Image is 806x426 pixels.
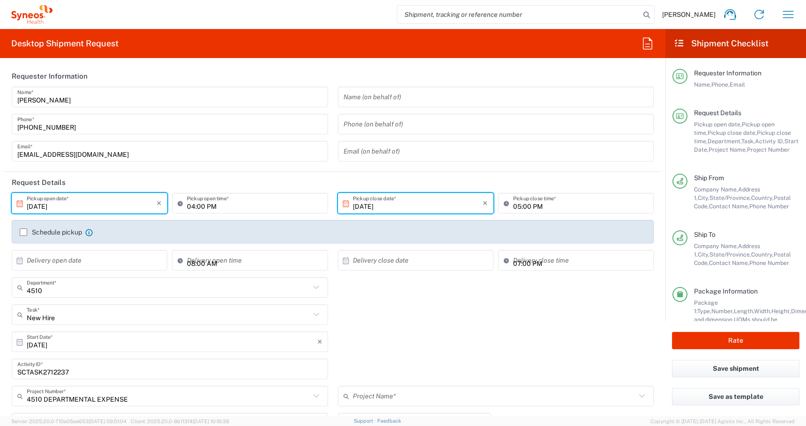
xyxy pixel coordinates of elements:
[377,418,401,424] a: Feedback
[751,194,774,201] span: Country,
[694,287,758,295] span: Package Information
[694,242,738,250] span: Company Name,
[672,388,799,405] button: Save as template
[20,228,82,236] label: Schedule pickup
[730,81,745,88] span: Email
[747,146,790,153] span: Project Number
[672,332,799,349] button: Rate
[694,174,724,182] span: Ship From
[771,308,791,315] span: Height,
[697,308,711,315] span: Type,
[734,308,754,315] span: Length,
[483,196,488,211] i: ×
[709,259,749,266] span: Contact Name,
[317,334,322,349] i: ×
[741,138,755,145] span: Task,
[749,203,789,210] span: Phone Number
[694,81,711,88] span: Name,
[157,196,162,211] i: ×
[711,308,734,315] span: Number,
[709,194,751,201] span: State/Province,
[11,38,119,49] h2: Desktop Shipment Request
[397,6,640,23] input: Shipment, tracking or reference number
[698,194,709,201] span: City,
[708,129,757,136] span: Pickup close date,
[12,72,88,81] h2: Requester Information
[672,360,799,377] button: Save shipment
[694,69,761,77] span: Requester Information
[694,231,716,238] span: Ship To
[694,109,741,117] span: Request Details
[754,308,771,315] span: Width,
[662,10,716,19] span: [PERSON_NAME]
[749,259,789,266] span: Phone Number
[711,81,730,88] span: Phone,
[650,417,795,426] span: Copyright © [DATE]-[DATE] Agistix Inc., All Rights Reserved
[131,419,229,424] span: Client: 2025.20.0-8b113f4
[698,251,709,258] span: City,
[709,146,747,153] span: Project Name,
[694,299,718,315] span: Package 1:
[89,419,127,424] span: [DATE] 09:51:04
[11,419,127,424] span: Server: 2025.20.0-710e05ee653
[674,38,769,49] h2: Shipment Checklist
[193,419,229,424] span: [DATE] 10:16:38
[709,203,749,210] span: Contact Name,
[755,138,784,145] span: Activity ID,
[709,251,751,258] span: State/Province,
[12,178,66,187] h2: Request Details
[751,251,774,258] span: Country,
[708,138,741,145] span: Department,
[354,418,377,424] a: Support
[694,186,738,193] span: Company Name,
[694,121,742,128] span: Pickup open date,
